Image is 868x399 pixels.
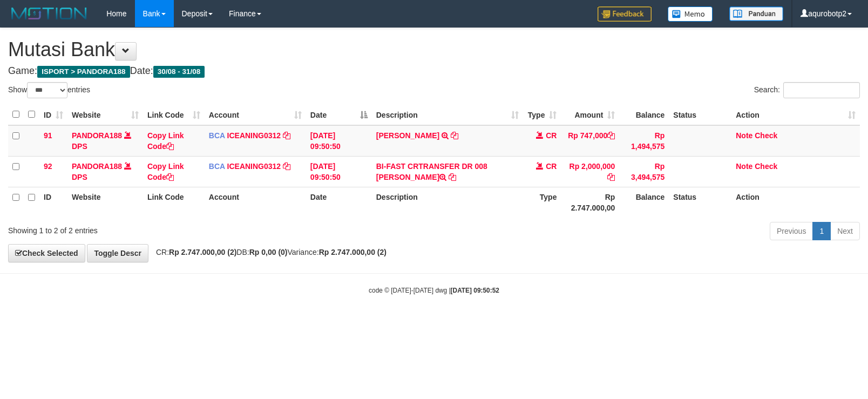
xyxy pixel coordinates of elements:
[143,104,205,125] th: Link Code: activate to sort column ascending
[27,82,67,98] select: Showentries
[205,187,306,218] th: Account
[546,131,557,140] span: CR
[67,187,143,218] th: Website
[523,104,561,125] th: Type: activate to sort column ascending
[754,82,860,98] label: Search:
[67,125,143,157] td: DPS
[731,187,860,218] th: Action
[39,187,67,218] th: ID
[153,66,205,78] span: 30/08 - 31/08
[319,248,386,256] strong: Rp 2.747.000,00 (2)
[209,162,225,171] span: BCA
[669,187,731,218] th: Status
[668,6,713,22] img: Button%20Memo.svg
[451,131,458,140] a: Copy MUHAMMAD IRFAN to clipboard
[8,221,354,236] div: Showing 1 to 2 of 2 entries
[372,156,524,187] td: BI-FAST CRTRANSFER DR 008 [PERSON_NAME]
[523,187,561,218] th: Type
[306,156,372,187] td: [DATE] 09:50:50
[546,162,557,171] span: CR
[306,125,372,157] td: [DATE] 09:50:50
[736,131,752,140] a: Note
[607,131,615,140] a: Copy Rp 747,000 to clipboard
[8,244,85,262] a: Check Selected
[619,156,669,187] td: Rp 3,494,575
[169,248,236,256] strong: Rp 2.747.000,00 (2)
[736,162,752,171] a: Note
[619,104,669,125] th: Balance
[143,187,205,218] th: Link Code
[783,82,860,98] input: Search:
[729,6,783,21] img: panduan.png
[44,162,52,171] span: 92
[372,187,524,218] th: Description
[619,187,669,218] th: Balance
[561,187,619,218] th: Rp 2.747.000,00
[147,131,184,151] a: Copy Link Code
[306,104,372,125] th: Date: activate to sort column descending
[87,244,148,262] a: Toggle Descr
[306,187,372,218] th: Date
[37,66,130,78] span: ISPORT > PANDORA188
[369,287,499,294] small: code © [DATE]-[DATE] dwg |
[449,173,456,181] a: Copy BI-FAST CRTRANSFER DR 008 TEGAR YUNIANDO to clipboard
[67,104,143,125] th: Website: activate to sort column ascending
[151,248,386,256] span: CR: DB: Variance:
[451,287,499,294] strong: [DATE] 09:50:52
[283,131,290,140] a: Copy ICEANING0312 to clipboard
[8,82,90,98] label: Show entries
[8,5,90,22] img: MOTION_logo.png
[8,66,860,77] h4: Game: Date:
[561,125,619,157] td: Rp 747,000
[770,222,813,240] a: Previous
[669,104,731,125] th: Status
[67,156,143,187] td: DPS
[561,104,619,125] th: Amount: activate to sort column ascending
[72,162,122,171] a: PANDORA188
[731,104,860,125] th: Action: activate to sort column ascending
[607,173,615,181] a: Copy Rp 2,000,000 to clipboard
[755,162,777,171] a: Check
[830,222,860,240] a: Next
[755,131,777,140] a: Check
[44,131,52,140] span: 91
[283,162,290,171] a: Copy ICEANING0312 to clipboard
[8,39,860,60] h1: Mutasi Bank
[39,104,67,125] th: ID: activate to sort column ascending
[561,156,619,187] td: Rp 2,000,000
[249,248,288,256] strong: Rp 0,00 (0)
[227,131,281,140] a: ICEANING0312
[372,104,524,125] th: Description: activate to sort column ascending
[376,131,439,140] a: [PERSON_NAME]
[227,162,281,171] a: ICEANING0312
[205,104,306,125] th: Account: activate to sort column ascending
[812,222,831,240] a: 1
[147,162,184,181] a: Copy Link Code
[72,131,122,140] a: PANDORA188
[209,131,225,140] span: BCA
[598,6,652,22] img: Feedback.jpg
[619,125,669,157] td: Rp 1,494,575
